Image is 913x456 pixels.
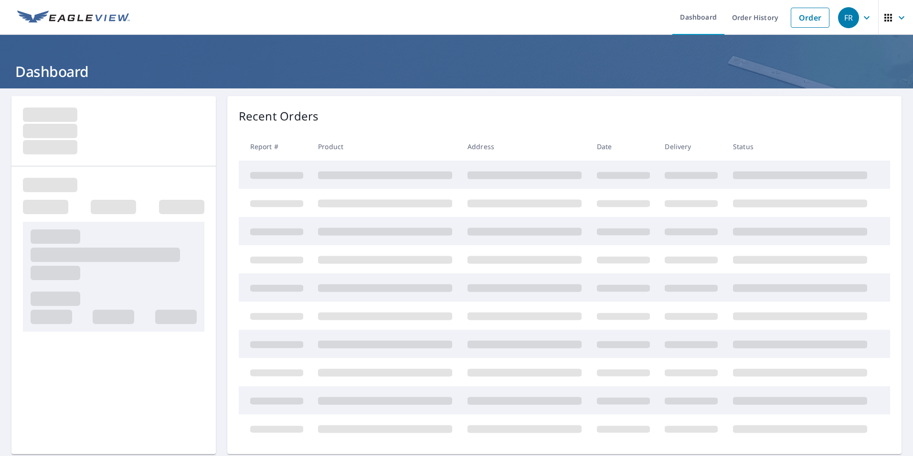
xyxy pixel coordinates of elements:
img: EV Logo [17,11,130,25]
div: FR [838,7,859,28]
th: Report # [239,132,311,161]
a: Order [791,8,829,28]
th: Status [725,132,875,161]
th: Product [310,132,460,161]
th: Date [589,132,658,161]
th: Delivery [657,132,725,161]
th: Address [460,132,589,161]
h1: Dashboard [11,62,902,81]
p: Recent Orders [239,108,319,125]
